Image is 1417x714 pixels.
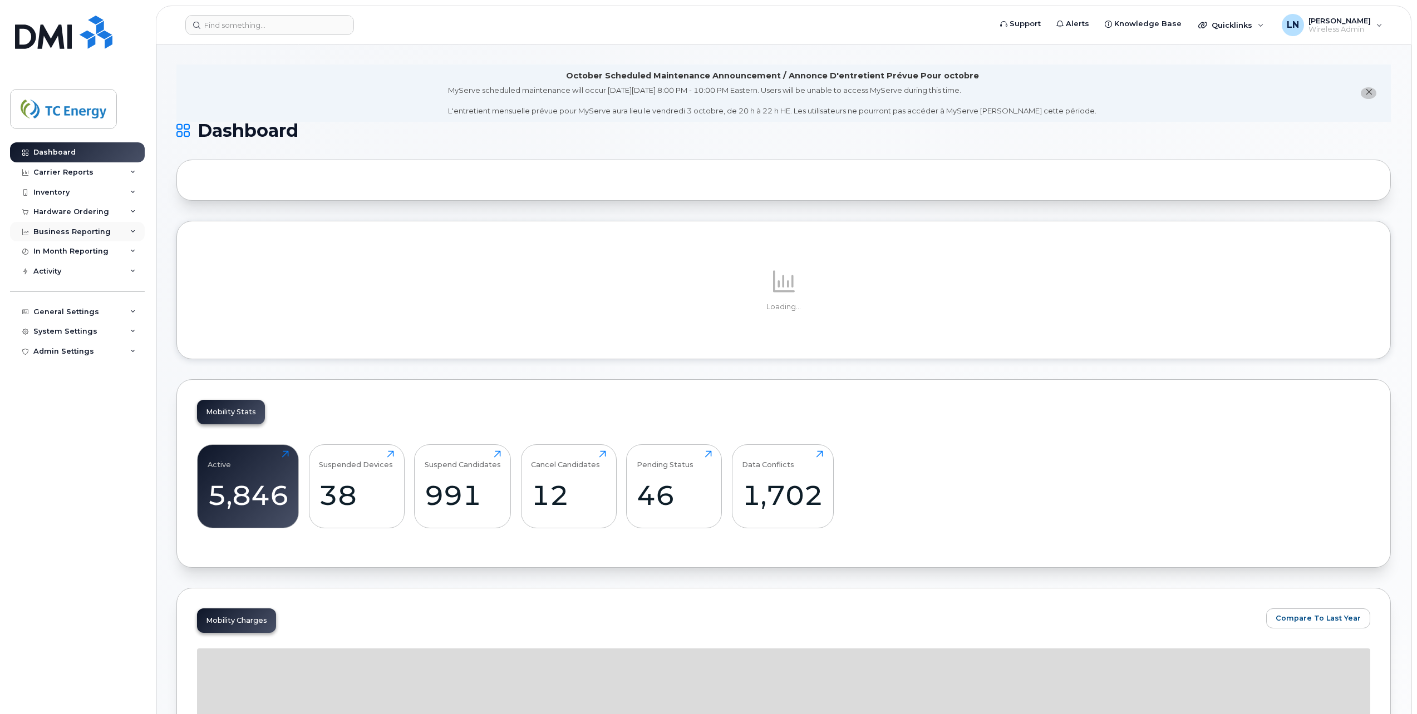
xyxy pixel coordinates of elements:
[637,479,712,512] div: 46
[208,450,231,469] div: Active
[319,450,394,522] a: Suspended Devices38
[319,479,394,512] div: 38
[637,450,693,469] div: Pending Status
[208,450,289,522] a: Active5,846
[197,302,1370,312] p: Loading...
[425,450,501,522] a: Suspend Candidates991
[637,450,712,522] a: Pending Status46
[531,450,600,469] div: Cancel Candidates
[531,479,606,512] div: 12
[531,450,606,522] a: Cancel Candidates12
[448,85,1096,116] div: MyServe scheduled maintenance will occur [DATE][DATE] 8:00 PM - 10:00 PM Eastern. Users will be u...
[425,450,501,469] div: Suspend Candidates
[319,450,393,469] div: Suspended Devices
[742,479,823,512] div: 1,702
[198,122,298,139] span: Dashboard
[1361,87,1376,99] button: close notification
[742,450,794,469] div: Data Conflicts
[208,479,289,512] div: 5,846
[566,70,979,82] div: October Scheduled Maintenance Announcement / Annonce D'entretient Prévue Pour octobre
[1266,608,1370,628] button: Compare To Last Year
[425,479,501,512] div: 991
[742,450,823,522] a: Data Conflicts1,702
[1276,613,1361,623] span: Compare To Last Year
